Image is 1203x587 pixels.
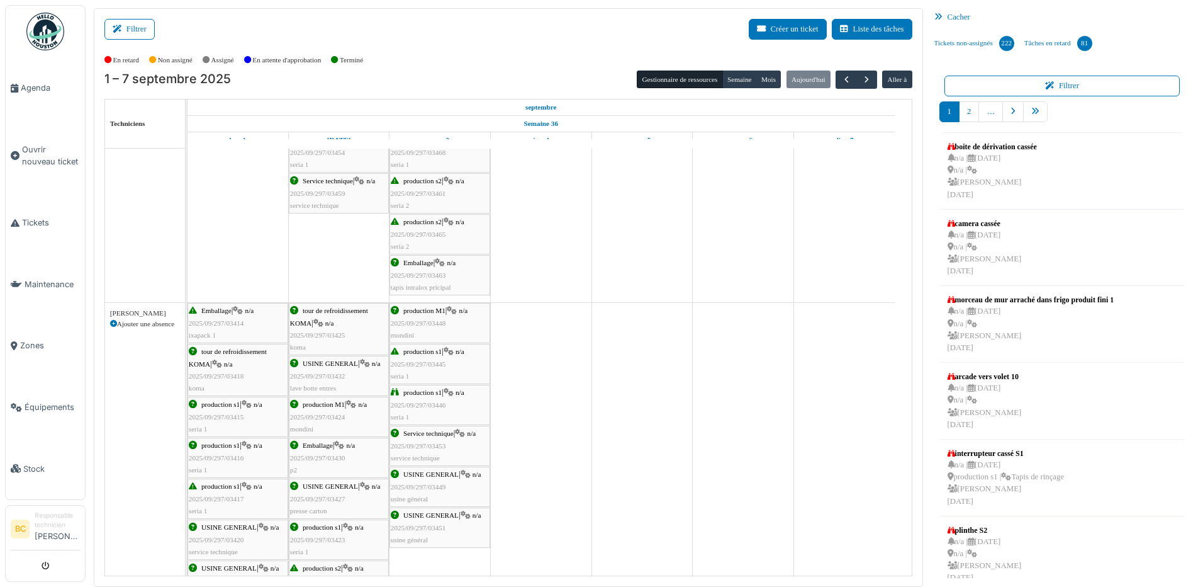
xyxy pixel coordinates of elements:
div: camera cassée [948,218,1022,229]
span: 2025/09/297/03418 [189,372,244,380]
span: 2025/09/297/03454 [290,149,345,156]
span: production s2 [303,564,341,572]
div: n/a | [DATE] n/a | [PERSON_NAME] [DATE] [948,536,1022,584]
div: Responsable technicien [35,511,80,530]
span: 2025/09/297/03415 [189,413,244,421]
div: 222 [999,36,1014,51]
a: 6 septembre 2025 [730,132,756,148]
span: tour de refroidissement KOMA [189,348,267,367]
span: Service technique [303,177,353,185]
span: production s1 [201,401,240,408]
a: arcade vers volet 10 n/a |[DATE] n/a | [PERSON_NAME][DATE] [944,368,1025,434]
span: 2025/09/297/03417 [189,495,244,503]
span: service technique [189,548,238,556]
img: Badge_color-CXgf-gQk.svg [26,13,64,50]
div: morceau de mur arraché dans frigo produit fini 1 [948,294,1114,305]
a: Zones [6,315,85,377]
span: n/a [355,564,364,572]
a: BC Responsable technicien[PERSON_NAME] [11,511,80,550]
a: 7 septembre 2025 [832,132,857,148]
li: BC [11,520,30,539]
span: p2 [290,466,297,474]
span: production s1 [303,523,341,531]
span: seria 1 [391,372,410,380]
span: 2025/09/297/03430 [290,454,345,462]
button: Filtrer [104,19,155,40]
div: | [189,481,287,517]
a: Tickets [6,192,85,254]
div: arcade vers volet 10 [948,371,1022,382]
span: n/a [325,319,334,327]
div: | [391,510,489,546]
button: Aller à [882,71,912,88]
span: mondini [290,425,313,433]
span: 2025/09/297/03414 [189,319,244,327]
span: Zones [20,339,80,351]
span: n/a [473,470,481,478]
span: 2025/09/297/03461 [391,190,446,197]
span: n/a [456,218,464,225]
div: | [189,346,287,394]
a: Équipements [6,377,85,438]
span: tapis intralox pricipal [391,283,451,291]
span: 2025/09/297/03453 [391,442,446,450]
span: seria 1 [391,413,410,421]
div: n/a | [DATE] n/a | [PERSON_NAME] [DATE] [948,305,1114,354]
span: 2025/09/297/03465 [391,231,446,238]
button: Semaine [722,71,757,88]
span: seria 1 [189,466,208,474]
a: 2 septembre 2025 [324,132,354,148]
span: mondini [391,331,414,339]
span: 2025/09/297/03446 [391,401,446,409]
a: 3 septembre 2025 [427,132,452,148]
button: Liste des tâches [832,19,912,40]
div: | [290,134,388,171]
span: Ouvrir nouveau ticket [22,144,80,168]
button: Mois [756,71,781,88]
div: | [391,134,489,171]
span: n/a [473,511,481,519]
span: production s2 [403,218,442,225]
div: | [290,440,388,476]
div: n/a | [DATE] n/a | [PERSON_NAME] [DATE] [948,382,1022,431]
span: production s1 [201,442,240,449]
span: 2025/09/297/03416 [189,454,244,462]
span: Agenda [21,82,80,94]
button: Créer un ticket [749,19,827,40]
span: n/a [355,523,364,531]
span: Tickets [22,217,80,229]
div: [PERSON_NAME] [110,308,180,319]
span: 2025/09/297/03423 [290,536,345,544]
span: seria 1 [189,507,208,515]
span: Maintenance [25,278,80,290]
span: n/a [372,482,381,490]
a: Maintenance [6,254,85,316]
span: n/a [456,389,464,396]
span: production s2 [403,177,442,185]
span: koma [189,384,204,392]
div: | [391,257,489,293]
span: n/a [245,307,254,314]
span: seria 1 [189,425,208,433]
span: presse carton [290,507,327,515]
span: 2025/09/297/03420 [189,536,244,544]
div: | [189,440,287,476]
span: 2025/09/297/03448 [391,319,446,327]
label: Terminé [340,55,363,66]
span: usine général [391,495,428,503]
span: USINE GENERAL [303,360,358,367]
span: Emballage [201,307,232,314]
div: n/a | [DATE] n/a | [PERSON_NAME] [DATE] [948,229,1022,278]
span: production s1 [403,348,442,355]
span: n/a [347,442,355,449]
div: n/a | [DATE] n/a | [PERSON_NAME] [DATE] [948,152,1037,201]
div: | [290,175,388,212]
button: Précédent [836,71,856,89]
span: production M1 [403,307,445,314]
div: | [391,428,489,464]
span: n/a [254,401,262,408]
a: … [978,101,1003,122]
span: USINE GENERAL [303,482,358,490]
span: n/a [367,177,376,185]
a: camera cassée n/a |[DATE] n/a | [PERSON_NAME][DATE] [944,215,1025,281]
